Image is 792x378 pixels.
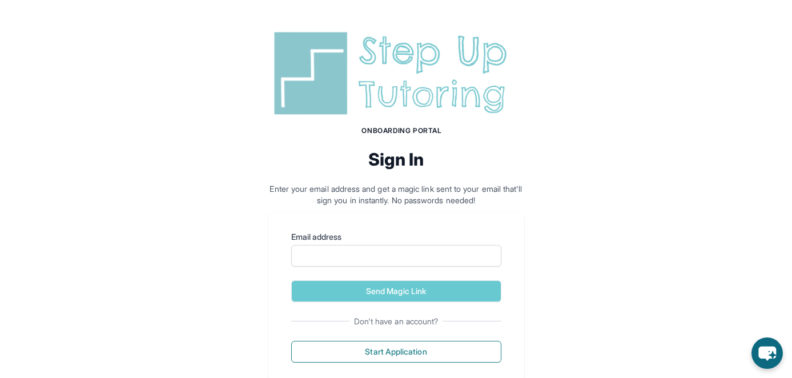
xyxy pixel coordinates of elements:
[280,126,524,135] h1: Onboarding Portal
[349,316,443,327] span: Don't have an account?
[268,149,524,170] h2: Sign In
[291,280,501,302] button: Send Magic Link
[291,231,501,243] label: Email address
[751,337,783,369] button: chat-button
[268,27,524,119] img: Step Up Tutoring horizontal logo
[291,341,501,363] button: Start Application
[268,183,524,206] p: Enter your email address and get a magic link sent to your email that'll sign you in instantly. N...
